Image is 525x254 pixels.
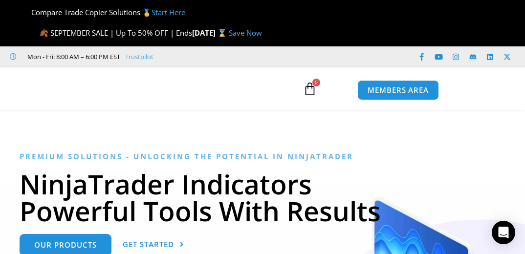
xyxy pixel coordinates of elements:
span: Mon - Fri: 8:00 AM – 6:00 PM EST [25,51,120,63]
a: Start Here [152,7,185,17]
img: LogoAI | Affordable Indicators – NinjaTrader [68,71,173,106]
a: Trustpilot [125,51,153,63]
a: Save Now [229,28,262,38]
a: 0 [288,75,331,103]
strong: [DATE] ⌛ [192,28,229,38]
span: Compare Trade Copier Solutions 🥇 [23,7,185,17]
img: 🏆 [23,9,31,16]
span: MEMBERS AREA [368,86,429,94]
h6: Premium Solutions - Unlocking the Potential in NinjaTrader [20,152,505,161]
span: 🍂 SEPTEMBER SALE | Up To 50% OFF | Ends [39,28,192,38]
span: Our Products [34,241,97,249]
a: MEMBERS AREA [357,80,439,100]
span: 0 [312,79,320,86]
h1: NinjaTrader Indicators Powerful Tools With Results [20,170,505,224]
div: Open Intercom Messenger [492,221,515,244]
span: Get Started [123,241,174,248]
